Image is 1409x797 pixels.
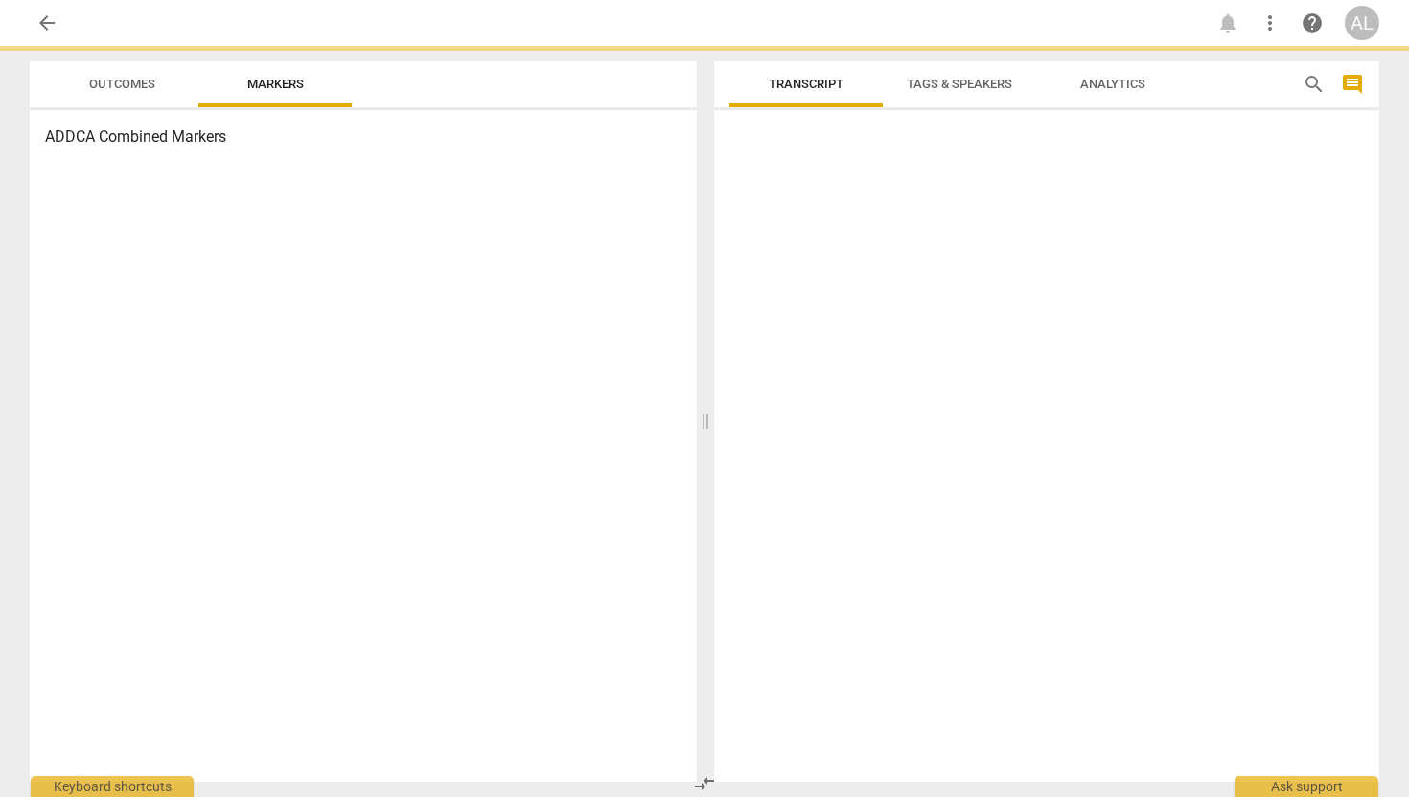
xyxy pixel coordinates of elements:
[1080,77,1145,91] span: Analytics
[1299,69,1329,100] button: Search
[45,125,681,148] h3: ADDCA Combined Markers
[1301,11,1324,34] span: help
[247,77,304,91] span: Markers
[1303,73,1326,96] span: search
[1235,776,1378,797] div: Ask support
[1337,69,1368,100] button: Show/Hide comments
[769,77,843,91] span: Transcript
[693,772,716,795] span: compare_arrows
[89,77,155,91] span: Outcomes
[35,11,58,34] span: arrow_back
[1341,73,1364,96] span: comment
[31,776,194,797] div: Keyboard shortcuts
[1259,11,1282,34] span: more_vert
[907,77,1012,91] span: Tags & Speakers
[1295,6,1329,40] a: Help
[1345,6,1379,40] button: AL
